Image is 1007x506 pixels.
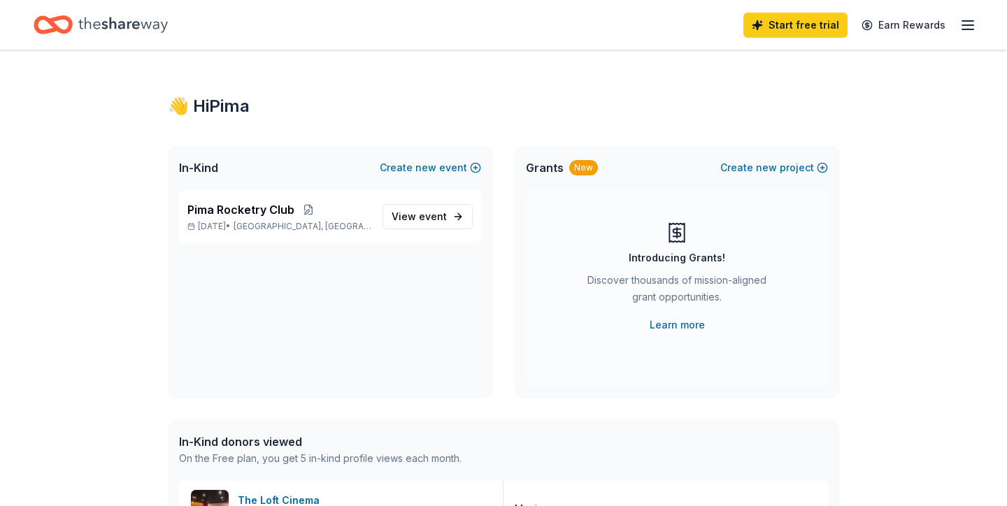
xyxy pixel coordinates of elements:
span: Grants [526,159,564,176]
a: Earn Rewards [853,13,954,38]
div: Introducing Grants! [629,250,725,266]
div: In-Kind donors viewed [179,433,462,450]
span: new [756,159,777,176]
button: Createnewevent [380,159,481,176]
div: Discover thousands of mission-aligned grant opportunities. [582,272,772,311]
p: [DATE] • [187,221,371,232]
div: On the Free plan, you get 5 in-kind profile views each month. [179,450,462,467]
a: View event [383,204,473,229]
span: new [415,159,436,176]
a: Home [34,8,168,41]
div: 👋 Hi Pima [168,95,839,117]
button: Createnewproject [720,159,828,176]
span: Pima Rocketry Club [187,201,294,218]
span: In-Kind [179,159,218,176]
a: Start free trial [743,13,848,38]
span: event [419,210,447,222]
a: Learn more [650,317,705,333]
span: View [392,208,447,225]
span: [GEOGRAPHIC_DATA], [GEOGRAPHIC_DATA] [234,221,371,232]
div: New [569,160,598,175]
